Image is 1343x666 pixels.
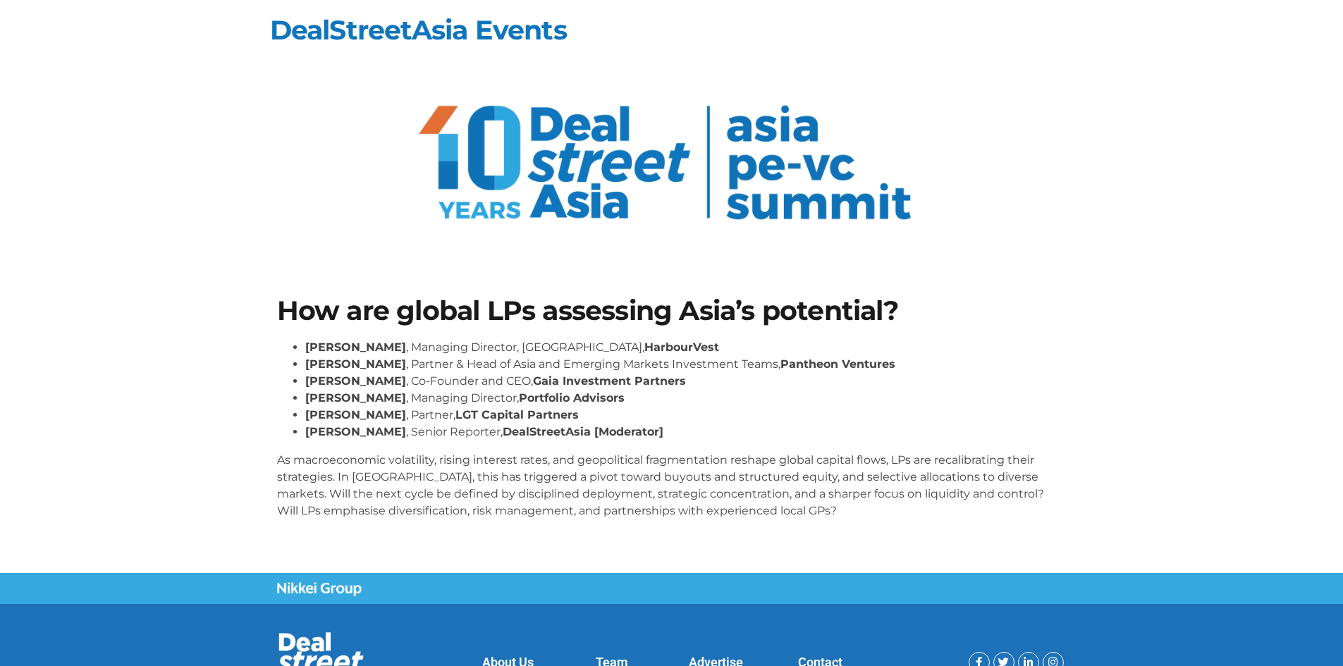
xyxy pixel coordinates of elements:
strong: [PERSON_NAME] [305,357,406,371]
strong: DealStreetAsia [Moderator] [503,425,663,438]
li: , Partner, [305,407,1067,424]
li: , Managing Director, [GEOGRAPHIC_DATA], [305,339,1067,356]
strong: [PERSON_NAME] [305,408,406,421]
strong: [PERSON_NAME] [305,374,406,388]
li: , Managing Director, [305,390,1067,407]
li: , Partner & Head of Asia and Emerging Markets Investment Teams, [305,356,1067,373]
li: , Co-Founder and CEO, [305,373,1067,390]
li: , Senior Reporter, [305,424,1067,440]
strong: [PERSON_NAME] [305,340,406,354]
strong: LGT Capital Partners [455,408,579,421]
p: As macroeconomic volatility, rising interest rates, and geopolitical fragmentation reshape global... [277,452,1067,519]
strong: Portfolio Advisors [519,391,625,405]
strong: [PERSON_NAME] [305,425,406,438]
h1: How are global LPs assessing Asia’s potential? [277,297,1067,324]
img: Nikkei Group [277,582,362,596]
strong: Pantheon Ventures [780,357,895,371]
a: DealStreetAsia Events [270,13,567,47]
strong: [PERSON_NAME] [305,391,406,405]
strong: HarbourVest [644,340,719,354]
strong: Gaia Investment Partners [533,374,686,388]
